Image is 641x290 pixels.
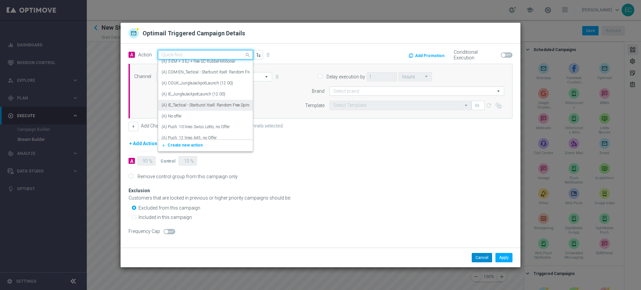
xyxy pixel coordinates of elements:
[472,253,492,262] button: Cancel
[139,214,192,220] label: Included in this campaign
[162,135,217,141] label: (A) Push: 12 lines 645, no Offer
[162,132,249,143] div: (A) Push: 12 lines 645, no Offer
[129,188,173,194] div: Exclusion
[129,139,158,148] button: + Add Action
[162,67,249,78] div: (A) COM-EN_Tactical - Starburst Xsell: Random Free Spins
[263,72,270,81] i: arrow_drop_down
[330,86,504,96] input: Select brand
[162,121,249,132] div: (A) Push: 10 lines Swiss Lotto, no Offer
[162,124,230,130] label: (A) Push: 10 lines Swiss Lotto, no Offer
[129,122,138,131] button: +
[495,87,502,95] i: arrow_drop_down
[312,88,325,94] label: Brand
[143,29,245,38] h2: Optimail Triggered Campaign Details
[162,113,182,119] label: (A) No offer
[162,80,233,86] label: (A) COUK_JungleJackpotLaunch (12:00)
[129,158,135,164] div: A
[454,49,498,61] label: Conditional Execution
[161,158,175,164] div: Control
[135,174,238,180] label: Remove control group from this campaign only
[162,91,225,97] label: (A) IE_JungleJackpotLaunch (12:00)
[139,205,200,211] label: Excluded from this campaign
[129,195,512,201] div: Customers that are locked in previous or higher priority campaigns should be:
[158,59,253,151] ng-dropdown-panel: Options list
[161,143,168,148] i: add_new
[495,253,512,262] button: Apply
[156,72,272,81] input: Select channel
[138,52,152,58] label: Action
[162,111,249,122] div: (A) No offer
[134,74,151,79] label: Channel
[190,159,194,164] span: %
[408,52,447,59] button: Add Promotion
[162,100,249,111] div: (A) IE_Tactical - Starburst Xsell: Random Free Spins
[129,229,160,234] span: Frequency Cap
[162,78,249,89] div: (A) COUK_JungleJackpotLaunch (12:00)
[158,141,250,149] button: add_newCreate new action
[162,56,249,67] div: (A) 3 EM + 3 EJ + free SC Rubbel-Millionär
[162,59,235,64] label: (A) 3 EM + 3 EJ + free SC Rubbel-Millionär
[423,72,430,81] i: arrow_drop_down
[168,143,203,148] span: Create new action
[162,69,263,75] label: (A) COM-EN_Tactical - Starburst Xsell: Random Free Spins
[149,159,153,164] span: %
[141,123,167,129] label: Add Channel
[162,89,249,100] div: (A) IE_JungleJackpotLaunch (12:00)
[129,52,135,58] span: A
[305,103,325,108] label: Template
[324,74,365,80] label: Delay execution by
[162,102,251,108] label: (A) IE_Tactical - Starburst Xsell: Random Free Spins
